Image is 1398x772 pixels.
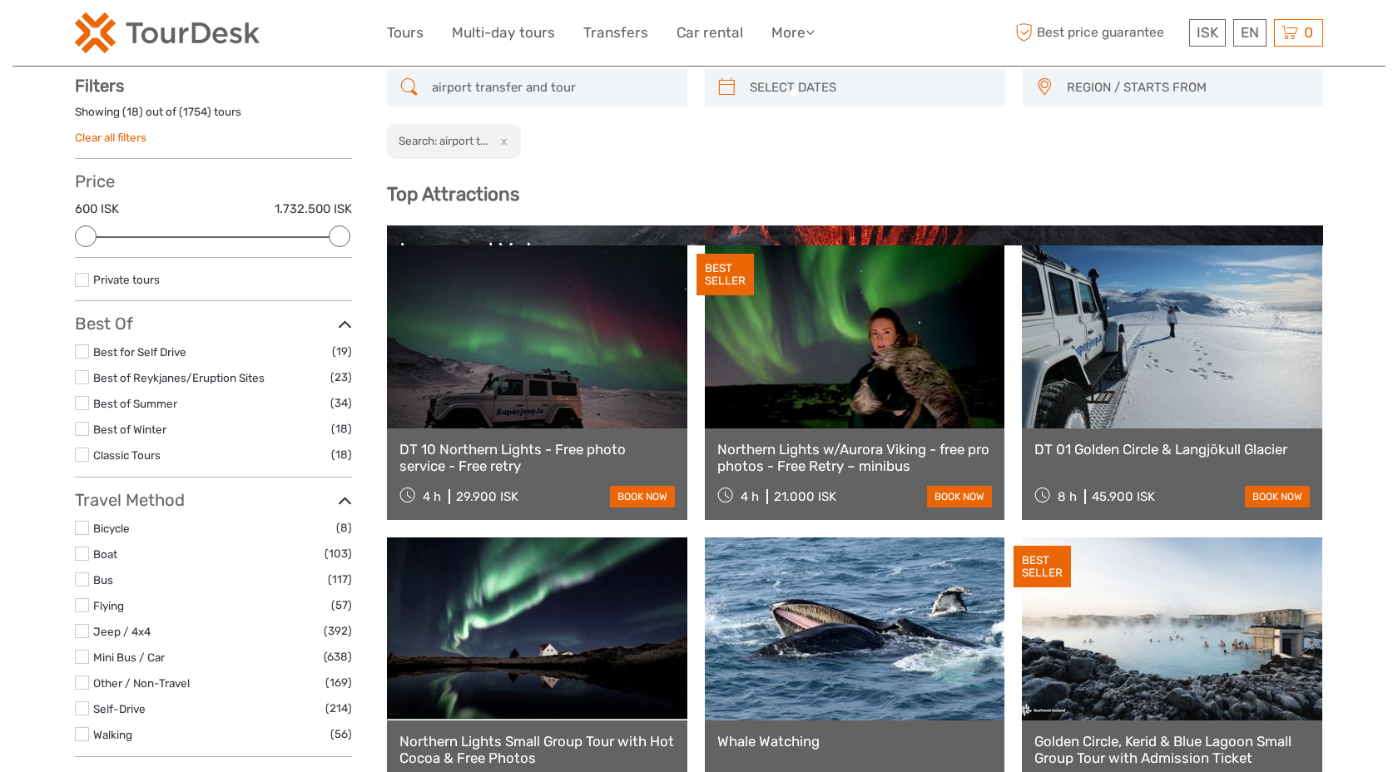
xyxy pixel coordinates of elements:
[456,489,518,504] div: 29.900 ISK
[93,371,265,384] a: Best of Reykjanes/Eruption Sites
[75,12,260,53] img: 120-15d4194f-c635-41b9-a512-a3cb382bfb57_logo_small.png
[330,393,352,413] span: (34)
[93,273,160,286] a: Private tours
[93,423,166,436] a: Best of Winter
[325,673,352,692] span: (169)
[93,345,186,359] a: Best for Self Drive
[331,419,352,438] span: (18)
[191,26,211,46] button: Open LiveChat chat widget
[399,441,675,475] a: DT 10 Northern Lights - Free photo service - Free retry
[324,647,352,666] span: (638)
[332,342,352,361] span: (19)
[774,489,836,504] div: 21.000 ISK
[583,21,648,45] a: Transfers
[387,21,424,45] a: Tours
[1034,733,1310,767] a: Golden Circle, Kerid & Blue Lagoon Small Group Tour with Admission Ticket
[75,104,352,130] div: Showing ( ) out of ( ) tours
[93,397,177,410] a: Best of Summer
[330,725,352,744] span: (56)
[717,733,993,750] a: Whale Watching
[336,518,352,537] span: (8)
[126,104,139,120] label: 18
[1059,74,1315,101] button: REGION / STARTS FROM
[93,547,117,561] a: Boat
[399,238,1311,265] div: Lava and Volcanoes
[490,132,513,150] button: x
[93,651,165,664] a: Mini Bus / Car
[93,522,130,535] a: Bicycle
[183,104,207,120] label: 1754
[771,21,815,45] a: More
[75,76,124,96] strong: Filters
[1014,546,1071,587] div: BEST SELLER
[399,134,488,147] h2: Search: airport t...
[1092,489,1155,504] div: 45.900 ISK
[325,544,352,563] span: (103)
[93,702,146,715] a: Self-Drive
[1301,24,1316,41] span: 0
[93,599,124,612] a: Flying
[93,625,151,638] a: Jeep / 4x4
[1197,24,1218,41] span: ISK
[399,238,1311,354] a: Lava and Volcanoes
[1233,19,1267,47] div: EN
[743,73,997,102] input: SELECT DATES
[1034,441,1310,458] a: DT 01 Golden Circle & Langjökull Glacier
[1245,486,1310,507] a: book now
[331,445,352,464] span: (18)
[717,441,993,475] a: Northern Lights w/Aurora Viking - free pro photos - Free Retry – minibus
[741,489,759,504] span: 4 h
[610,486,675,507] a: book now
[1058,489,1077,504] span: 8 h
[324,621,352,641] span: (392)
[93,573,113,586] a: Bus
[423,489,441,504] span: 4 h
[677,21,743,45] a: Car rental
[927,486,992,507] a: book now
[75,171,352,191] h3: Price
[452,21,555,45] a: Multi-day tours
[399,733,675,767] a: Northern Lights Small Group Tour with Hot Cocoa & Free Photos
[75,131,146,144] a: Clear all filters
[75,314,352,334] h3: Best Of
[275,200,352,218] label: 1.732.500 ISK
[328,570,352,589] span: (117)
[93,676,190,690] a: Other / Non-Travel
[75,490,352,510] h3: Travel Method
[387,183,519,205] b: Top Attractions
[330,368,352,387] span: (23)
[75,200,119,218] label: 600 ISK
[23,29,188,42] p: We're away right now. Please check back later!
[425,73,679,102] input: SEARCH
[93,728,132,741] a: Walking
[697,254,754,295] div: BEST SELLER
[331,596,352,615] span: (57)
[1011,19,1185,47] span: Best price guarantee
[325,699,352,718] span: (214)
[93,448,161,462] a: Classic Tours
